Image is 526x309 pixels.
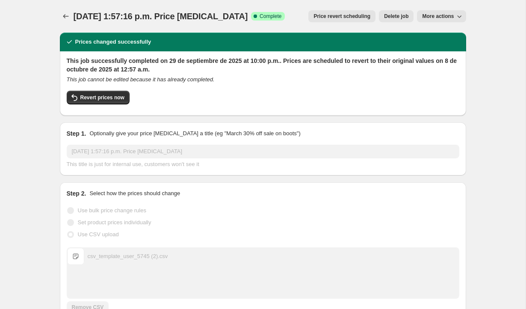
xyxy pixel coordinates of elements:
[75,38,151,46] h2: Prices changed successfully
[80,94,124,101] span: Revert prices now
[78,231,119,238] span: Use CSV upload
[89,129,300,138] p: Optionally give your price [MEDICAL_DATA] a title (eg "March 30% off sale on boots")
[67,189,86,198] h2: Step 2.
[308,10,375,22] button: Price revert scheduling
[78,219,151,226] span: Set product prices individually
[60,10,72,22] button: Price change jobs
[67,56,459,74] h2: This job successfully completed on 29 de septiembre de 2025 at 10:00 p.m.. Prices are scheduled t...
[67,145,459,158] input: 30% off holiday sale
[74,12,248,21] span: [DATE] 1:57:16 p.m. Price [MEDICAL_DATA]
[379,10,414,22] button: Delete job
[67,91,130,104] button: Revert prices now
[67,76,215,83] i: This job cannot be edited because it has already completed.
[67,129,86,138] h2: Step 1.
[260,13,281,20] span: Complete
[78,207,146,214] span: Use bulk price change rules
[313,13,370,20] span: Price revert scheduling
[67,161,199,167] span: This title is just for internal use, customers won't see it
[422,13,454,20] span: More actions
[89,189,180,198] p: Select how the prices should change
[417,10,466,22] button: More actions
[384,13,408,20] span: Delete job
[88,252,168,261] div: csv_template_user_5745 (2).csv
